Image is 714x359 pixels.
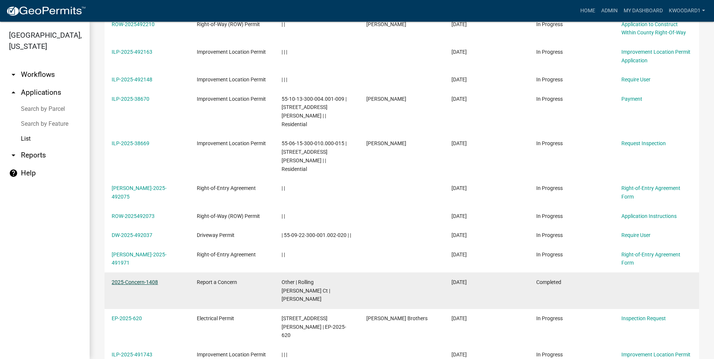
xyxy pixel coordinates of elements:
span: 10/14/2025 [451,21,467,27]
a: Require User [621,232,651,238]
span: 10/14/2025 [451,140,467,146]
span: 10/13/2025 [451,352,467,358]
a: ILP-2025-38670 [112,96,149,102]
a: ROW-2025492210 [112,21,155,27]
i: arrow_drop_down [9,151,18,160]
span: Improvement Location Permit [197,140,266,146]
a: 2025-Concern-1408 [112,279,158,285]
span: In Progress [536,252,563,257]
a: Inspection Request [621,315,666,321]
span: 10/14/2025 [451,213,467,219]
span: 10/14/2025 [451,77,467,82]
a: ROW-2025492073 [112,213,155,219]
span: Report a Concern [197,279,237,285]
a: kwoodard1 [666,4,708,18]
span: Matt Cox [366,21,406,27]
span: In Progress [536,96,563,102]
span: Completed [536,279,561,285]
span: Improvement Location Permit [197,96,266,102]
span: Peterman Brothers [366,315,428,321]
span: Improvement Location Permit [197,352,266,358]
a: DW-2025-492037 [112,232,152,238]
a: [PERSON_NAME]-2025-492075 [112,185,167,200]
a: Application Instructions [621,213,677,219]
span: 55-06-15-300-010.000-015 | 6801 E WATSON RD | | Residential [282,140,347,172]
a: [PERSON_NAME]-2025-491971 [112,252,167,266]
i: arrow_drop_down [9,70,18,79]
span: 10/13/2025 [451,279,467,285]
span: 10/13/2025 [451,315,467,321]
span: 10/14/2025 [451,185,467,191]
span: In Progress [536,232,563,238]
a: Admin [598,4,621,18]
span: Right-of-Entry Agreement [197,185,256,191]
span: 10/13/2025 [451,232,467,238]
a: Right-of-Entry Agreement Form [621,185,680,200]
span: Right-of-Way (ROW) Permit [197,21,260,27]
span: | | | [282,352,287,358]
span: Electrical Permit [197,315,234,321]
a: EP-2025-620 [112,315,142,321]
a: ILP-2025-492148 [112,77,152,82]
a: My Dashboard [621,4,666,18]
span: In Progress [536,315,563,321]
a: Improvement Location Permit Application [621,49,690,63]
span: 55-10-13-300-004.001-009 | 2909 DILLMAN RD | | Residential [282,96,347,127]
span: In Progress [536,77,563,82]
span: | | [282,252,285,257]
a: Require User [621,77,651,82]
span: Jay Parke Randall, Jr [366,140,406,146]
a: ILP-2025-492163 [112,49,152,55]
span: | | [282,213,285,219]
a: Home [577,4,598,18]
span: | | | [282,77,287,82]
span: Right-of-Way (ROW) Permit [197,213,260,219]
span: 10/14/2025 [451,49,467,55]
span: Other | Rolling Meadows Ct | Candy McCormick [282,279,330,302]
i: help [9,169,18,178]
a: Request Inspection [621,140,666,146]
a: Right-of-Entry Agreement Form [621,252,680,266]
span: Driveway Permit [197,232,235,238]
span: | | [282,185,285,191]
span: | | [282,21,285,27]
span: Right-of-Entry Agreement [197,252,256,257]
span: In Progress [536,49,563,55]
span: In Progress [536,185,563,191]
a: ILP-2025-491743 [112,352,152,358]
span: 5682 PERRY RD | EP-2025-620 [282,315,346,338]
span: | | | [282,49,287,55]
span: | 55-09-22-300-001.002-020 | | [282,232,351,238]
span: 10/13/2025 [451,252,467,257]
i: arrow_drop_up [9,88,18,97]
a: Payment [621,96,642,102]
span: In Progress [536,21,563,27]
span: Improvement Location Permit [197,49,266,55]
span: Scott Tielking [366,96,406,102]
span: In Progress [536,352,563,358]
span: Improvement Location Permit [197,77,266,82]
span: In Progress [536,213,563,219]
a: ILP-2025-38669 [112,140,149,146]
span: In Progress [536,140,563,146]
span: 10/14/2025 [451,96,467,102]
